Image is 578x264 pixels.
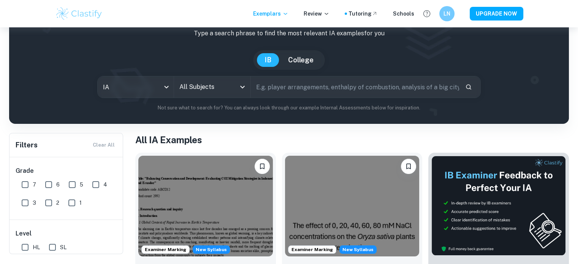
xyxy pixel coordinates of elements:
[420,7,433,20] button: Help and Feedback
[257,53,279,67] button: IB
[401,159,416,174] button: Bookmark
[339,245,377,254] div: Starting from the May 2026 session, the ESS IA requirements have changed. We created this exempla...
[339,245,377,254] span: New Syllabus
[56,199,59,207] span: 2
[251,76,459,98] input: E.g. player arrangements, enthalpy of combustion, analysis of a big city...
[462,81,475,93] button: Search
[193,245,230,254] span: New Syllabus
[55,6,103,21] img: Clastify logo
[439,6,454,21] button: LN
[79,199,82,207] span: 1
[15,29,563,38] p: Type a search phrase to find the most relevant IA examples for you
[285,156,420,256] img: ESS IA example thumbnail: To what extent do diPerent NaCl concentr
[470,7,523,21] button: UPGRADE NOW
[193,245,230,254] div: Starting from the May 2026 session, the ESS IA requirements have changed. We created this exempla...
[15,104,563,112] p: Not sure what to search for? You can always look through our example Internal Assessments below f...
[135,133,569,147] h1: All IA Examples
[60,243,67,251] span: SL
[237,82,248,92] button: Open
[253,9,288,18] p: Exemplars
[431,156,566,256] img: Thumbnail
[16,166,117,175] h6: Grade
[348,9,378,18] a: Tutoring
[142,246,189,253] span: Examiner Marking
[33,243,40,251] span: HL
[16,140,38,150] h6: Filters
[442,9,451,18] h6: LN
[80,180,83,189] span: 5
[56,180,60,189] span: 6
[138,156,273,256] img: ESS IA example thumbnail: To what extent do CO2 emissions contribu
[304,9,329,18] p: Review
[33,199,36,207] span: 3
[103,180,107,189] span: 4
[393,9,414,18] a: Schools
[16,229,117,238] h6: Level
[280,53,321,67] button: College
[255,159,270,174] button: Bookmark
[33,180,36,189] span: 7
[288,246,336,253] span: Examiner Marking
[98,76,174,98] div: IA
